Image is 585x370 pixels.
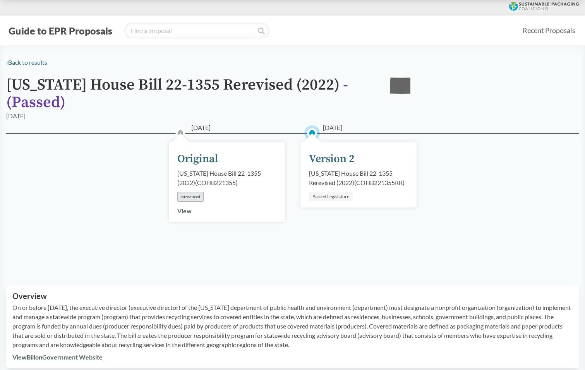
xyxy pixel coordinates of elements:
div: [US_STATE] House Bill 22-1355 (2022) ( COHB221355 ) [177,169,276,187]
div: [US_STATE] House Bill 22-1355 Rerevised (2022) ( COHB221355RR ) [309,169,408,187]
div: Introduced [177,192,204,202]
p: On or before [DATE], the executive director (executive director) of the [US_STATE] department of ... [12,303,573,349]
div: Passed Legislature [309,192,353,201]
div: Version 2 [309,151,355,167]
a: ViewBillonGovernment Website [12,353,103,361]
input: Find a proposal [124,23,269,38]
h1: [US_STATE] House Bill 22-1355 Rerevised (2022) [6,76,378,111]
a: ‹Back to results [6,59,47,66]
div: Original [177,151,218,167]
div: [DATE] [6,111,26,121]
span: [DATE] [191,123,211,132]
span: [DATE] [323,123,342,132]
button: Guide to EPR Proposals [6,24,115,37]
h2: Overview [12,292,573,301]
span: - ( Passed ) [6,75,348,112]
a: Recent Proposals [519,22,579,39]
a: View [177,207,192,214]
